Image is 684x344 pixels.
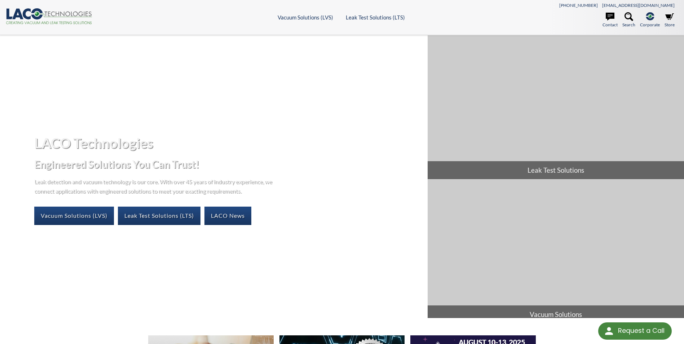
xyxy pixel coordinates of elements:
a: Leak Test Solutions (LTS) [346,14,405,21]
a: Vacuum Solutions [428,180,684,323]
a: Contact [603,12,618,28]
a: LACO News [204,207,251,225]
a: Vacuum Solutions (LVS) [278,14,333,21]
a: Search [622,12,635,28]
span: Corporate [640,21,660,28]
a: Store [665,12,675,28]
h1: LACO Technologies [34,134,422,152]
a: Leak Test Solutions [428,35,684,179]
div: Request a Call [618,322,665,339]
div: Request a Call [598,322,672,340]
a: Leak Test Solutions (LTS) [118,207,200,225]
img: round button [603,325,615,337]
a: [PHONE_NUMBER] [559,3,598,8]
a: [EMAIL_ADDRESS][DOMAIN_NAME] [602,3,675,8]
span: Leak Test Solutions [428,161,684,179]
p: Leak detection and vacuum technology is our core. With over 45 years of industry experience, we c... [34,177,276,195]
a: Vacuum Solutions (LVS) [34,207,114,225]
span: Vacuum Solutions [428,305,684,323]
h2: Engineered Solutions You Can Trust! [34,158,422,171]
